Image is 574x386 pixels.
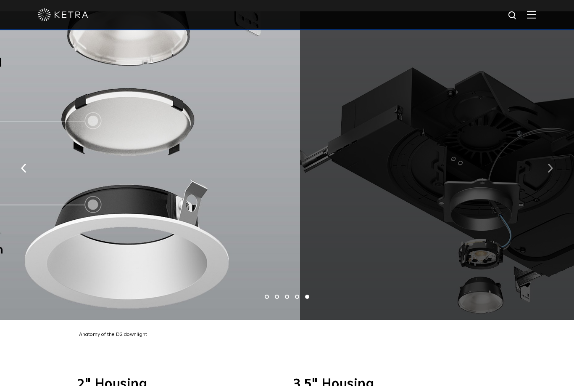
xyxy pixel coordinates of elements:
[548,164,553,173] img: arrow-right-black.svg
[508,11,518,21] img: search icon
[38,8,88,21] img: ketra-logo-2019-white
[527,11,536,19] img: Hamburger%20Nav.svg
[21,164,26,173] img: arrow-left-black.svg
[71,330,508,340] div: Anatomy of the D2 downlight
